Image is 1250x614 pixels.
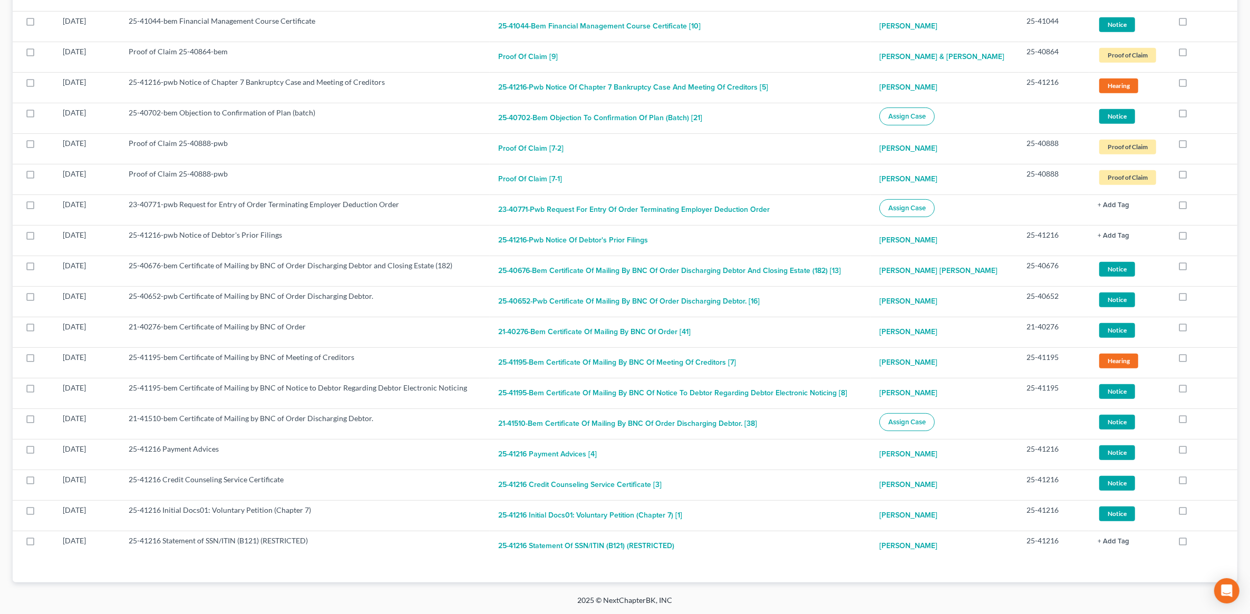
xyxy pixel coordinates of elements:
[1099,506,1135,521] span: Notice
[1099,445,1135,460] span: Notice
[54,164,120,194] td: [DATE]
[54,256,120,286] td: [DATE]
[1098,202,1129,209] button: + Add Tag
[120,439,490,470] td: 25-41216 Payment Advices
[888,418,926,426] span: Assign Case
[1098,505,1161,522] a: Notice
[1099,17,1135,32] span: Notice
[1098,474,1161,492] a: Notice
[1099,476,1135,490] span: Notice
[879,474,937,495] a: [PERSON_NAME]
[888,112,926,121] span: Assign Case
[879,16,937,37] a: [PERSON_NAME]
[1098,230,1161,240] a: + Add Tag
[120,408,490,439] td: 21-41510-bem Certificate of Mailing by BNC of Order Discharging Debtor.
[498,16,701,37] button: 25-41044-bem Financial Management Course Certificate [10]
[54,439,120,470] td: [DATE]
[120,11,490,42] td: 25-41044-bem Financial Management Course Certificate
[1099,109,1135,123] span: Notice
[498,413,757,434] button: 21-41510-bem Certificate of Mailing by BNC of Order Discharging Debtor. [38]
[879,46,1004,67] a: [PERSON_NAME] & [PERSON_NAME]
[1019,256,1089,286] td: 25-40676
[498,199,770,220] button: 23-40771-pwb Request for Entry of Order Terminating Employer Deduction Order
[498,321,691,343] button: 21-40276-bem Certificate of Mailing by BNC of Order [41]
[498,444,597,465] button: 25-41216 Payment Advices [4]
[120,194,490,225] td: 23-40771-pwb Request for Entry of Order Terminating Employer Deduction Order
[498,108,702,129] button: 25-40702-bem Objection to Confirmation of Plan (batch) [21]
[120,103,490,133] td: 25-40702-bem Objection to Confirmation of Plan (batch)
[1099,384,1135,398] span: Notice
[1019,286,1089,317] td: 25-40652
[1098,138,1161,155] a: Proof of Claim
[1098,260,1161,278] a: Notice
[54,347,120,378] td: [DATE]
[1098,199,1161,210] a: + Add Tag
[54,317,120,347] td: [DATE]
[54,286,120,317] td: [DATE]
[120,378,490,408] td: 25-41195-bem Certificate of Mailing by BNC of Notice to Debtor Regarding Debtor Electronic Noticing
[1019,347,1089,378] td: 25-41195
[1099,323,1135,337] span: Notice
[1019,72,1089,103] td: 25-41216
[879,260,997,281] a: [PERSON_NAME] [PERSON_NAME]
[879,230,937,251] a: [PERSON_NAME]
[879,77,937,98] a: [PERSON_NAME]
[1019,439,1089,470] td: 25-41216
[54,500,120,531] td: [DATE]
[1019,378,1089,408] td: 25-41195
[879,535,937,557] a: [PERSON_NAME]
[120,256,490,286] td: 25-40676-bem Certificate of Mailing by BNC of Order Discharging Debtor and Closing Estate (182)
[888,204,926,212] span: Assign Case
[1099,354,1138,368] span: Hearing
[120,470,490,500] td: 25-41216 Credit Counseling Service Certificate
[1214,578,1239,603] div: Open Intercom Messenger
[1098,535,1161,546] a: + Add Tag
[1098,232,1129,239] button: + Add Tag
[1098,46,1161,64] a: Proof of Claim
[1098,538,1129,545] button: + Add Tag
[498,505,682,526] button: 25-41216 Initial Docs01: Voluntary Petition (Chapter 7) [1]
[120,72,490,103] td: 25-41216-pwb Notice of Chapter 7 Bankruptcy Case and Meeting of Creditors
[879,413,935,431] button: Assign Case
[1098,413,1161,431] a: Notice
[498,352,736,373] button: 25-41195-bem Certificate of Mailing by BNC of Meeting of Creditors [7]
[1019,42,1089,72] td: 25-40864
[1019,317,1089,347] td: 21-40276
[1099,262,1135,276] span: Notice
[1099,170,1156,184] span: Proof of Claim
[1019,470,1089,500] td: 25-41216
[120,286,490,317] td: 25-40652-pwb Certificate of Mailing by BNC of Order Discharging Debtor.
[120,164,490,194] td: Proof of Claim 25-40888-pwb
[1099,293,1135,307] span: Notice
[54,11,120,42] td: [DATE]
[1099,140,1156,154] span: Proof of Claim
[498,77,768,98] button: 25-41216-pwb Notice of Chapter 7 Bankruptcy Case and Meeting of Creditors [5]
[498,383,847,404] button: 25-41195-bem Certificate of Mailing by BNC of Notice to Debtor Regarding Debtor Electronic Notici...
[1098,444,1161,461] a: Notice
[120,500,490,531] td: 25-41216 Initial Docs01: Voluntary Petition (Chapter 7)
[120,347,490,378] td: 25-41195-bem Certificate of Mailing by BNC of Meeting of Creditors
[1098,383,1161,400] a: Notice
[54,408,120,439] td: [DATE]
[879,505,937,526] a: [PERSON_NAME]
[879,321,937,343] a: [PERSON_NAME]
[1098,77,1161,94] a: Hearing
[325,595,926,614] div: 2025 © NextChapterBK, INC
[1099,48,1156,62] span: Proof of Claim
[498,46,558,67] button: Proof of Claim [9]
[498,169,562,190] button: Proof of Claim [7-1]
[54,225,120,256] td: [DATE]
[54,531,120,561] td: [DATE]
[120,133,490,164] td: Proof of Claim 25-40888-pwb
[1098,108,1161,125] a: Notice
[879,108,935,125] button: Assign Case
[54,72,120,103] td: [DATE]
[54,133,120,164] td: [DATE]
[498,260,841,281] button: 25-40676-bem Certificate of Mailing by BNC of Order Discharging Debtor and Closing Estate (182) [13]
[54,42,120,72] td: [DATE]
[879,199,935,217] button: Assign Case
[120,531,490,561] td: 25-41216 Statement of SSN/ITIN (B121) (RESTRICTED)
[1019,531,1089,561] td: 25-41216
[1019,164,1089,194] td: 25-40888
[879,352,937,373] a: [PERSON_NAME]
